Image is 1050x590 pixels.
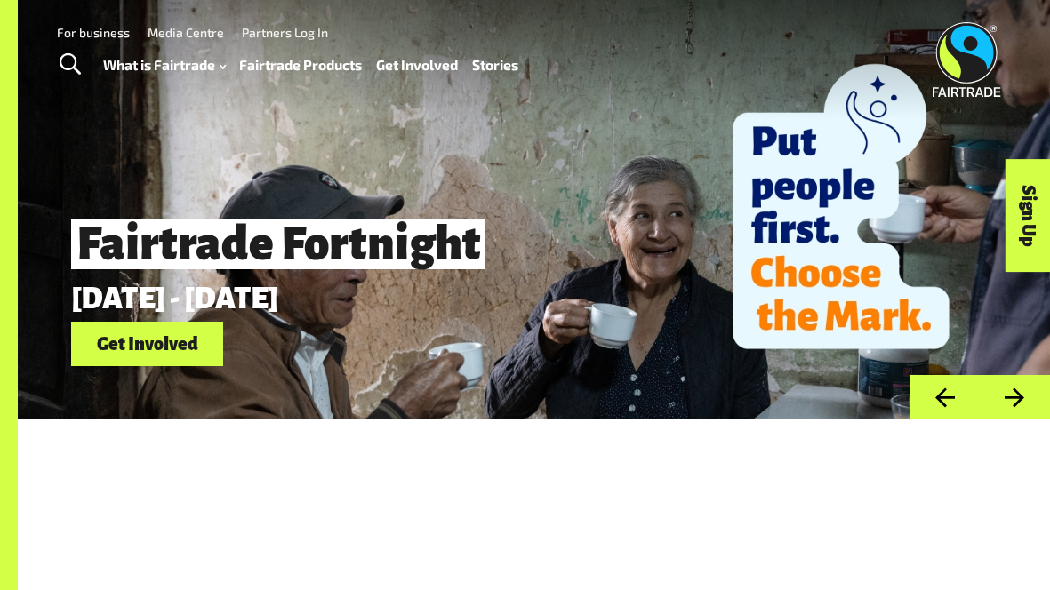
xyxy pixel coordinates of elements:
[932,22,1000,97] img: Fairtrade Australia New Zealand logo
[71,219,485,269] span: Fairtrade Fortnight
[472,52,518,77] a: Stories
[57,25,130,40] a: For business
[239,52,362,77] a: Fairtrade Products
[910,375,980,420] button: Previous
[103,52,226,77] a: What is Fairtrade
[71,282,839,315] p: [DATE] - [DATE]
[148,25,224,40] a: Media Centre
[242,25,328,40] a: Partners Log In
[980,375,1050,420] button: Next
[48,43,92,87] a: Toggle Search
[71,322,223,367] a: Get Involved
[376,52,458,77] a: Get Involved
